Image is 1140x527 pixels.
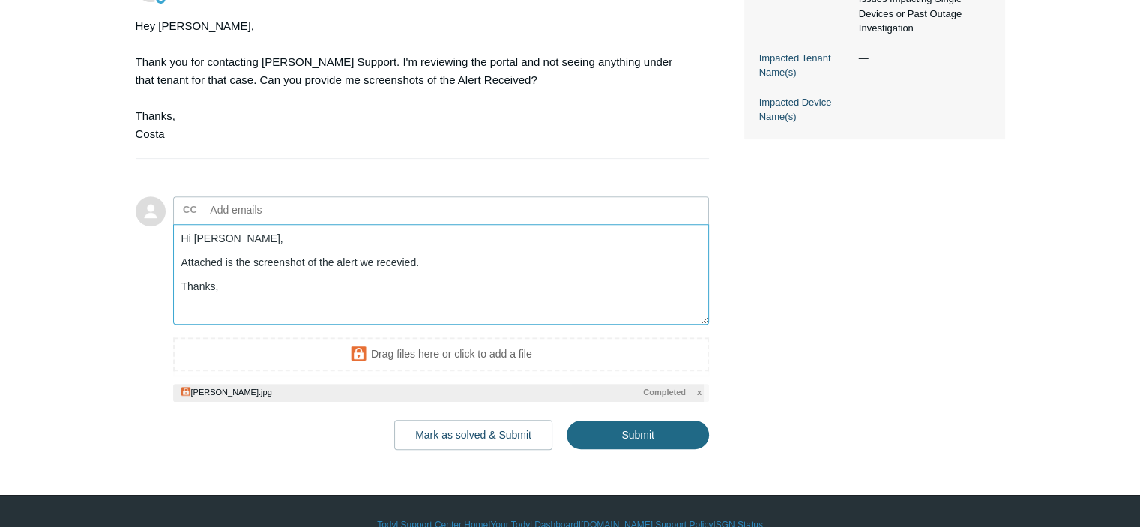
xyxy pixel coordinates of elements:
label: CC [183,199,197,221]
div: Hey [PERSON_NAME], Thank you for contacting [PERSON_NAME] Support. I'm reviewing the portal and n... [136,17,695,143]
dt: Impacted Device Name(s) [759,95,851,124]
dd: — [851,95,990,110]
dd: — [851,51,990,66]
span: x [697,386,702,399]
input: Submit [567,421,709,449]
input: Add emails [205,199,366,221]
span: Completed [643,386,686,399]
textarea: Add your reply [173,224,710,325]
button: Mark as solved & Submit [394,420,552,450]
dt: Impacted Tenant Name(s) [759,51,851,80]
